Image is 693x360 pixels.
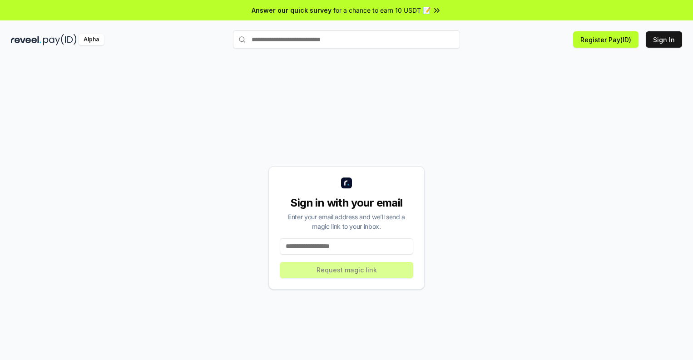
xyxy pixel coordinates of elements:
div: Sign in with your email [280,196,413,210]
button: Sign In [646,31,682,48]
img: logo_small [341,178,352,188]
img: reveel_dark [11,34,41,45]
div: Enter your email address and we’ll send a magic link to your inbox. [280,212,413,231]
button: Register Pay(ID) [573,31,639,48]
div: Alpha [79,34,104,45]
img: pay_id [43,34,77,45]
span: for a chance to earn 10 USDT 📝 [333,5,431,15]
span: Answer our quick survey [252,5,332,15]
